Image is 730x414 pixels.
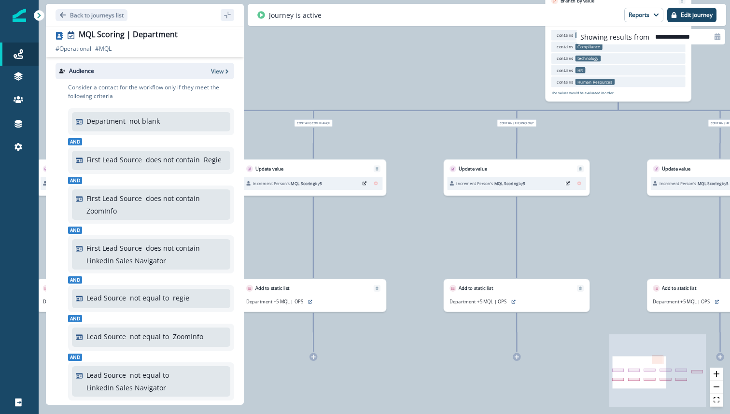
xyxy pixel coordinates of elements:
p: LinkedIn Sales Navigator [86,256,166,266]
p: First Lead Source [86,243,142,253]
p: Department +5 MQL | OPS [449,298,506,305]
p: The Values would be evaluated in order. [551,90,615,96]
p: Update value [255,165,284,172]
p: Audience [69,67,94,75]
p: regie [173,293,189,303]
div: Add to static listRemoveDepartment +5 MQL | OPSpreview [444,279,590,312]
p: Back to journeys list [70,11,124,19]
button: Reports [624,8,663,22]
p: Update value [662,165,690,172]
p: ZoomInfo [86,206,117,216]
p: not equal to [130,293,169,303]
span: contains technology [497,120,536,127]
p: Lead Source [86,293,126,303]
p: Showing results from [580,32,649,42]
button: preview [509,298,518,306]
span: contains Compliance [295,120,333,127]
button: sidebar collapse toggle [221,9,234,21]
span: MQL Scoring [291,181,315,186]
span: MQL Scoring [698,181,722,186]
p: Security [576,32,595,38]
button: View [211,67,230,75]
button: zoom out [710,381,723,394]
button: zoom in [710,368,723,381]
span: And [68,177,82,184]
span: MQL Scoring [494,181,519,186]
p: contains [557,56,573,61]
button: Go back [56,9,127,21]
div: MQL Scoring | Department [79,30,178,41]
p: Department [86,116,126,126]
p: does not contain [146,155,200,165]
p: Lead Source [86,370,126,380]
span: And [68,138,82,145]
p: Department +5 MQL | OPS [653,298,710,305]
img: Inflection [13,9,26,22]
p: HR [576,67,586,73]
div: Add to static listRemoveDepartment +5 MQL | OPSpreview [240,279,387,312]
p: does not contain [146,243,200,253]
div: contains technology [462,120,571,127]
p: increment Person's by [660,180,729,186]
p: Add to static list [662,285,696,292]
span: 5 [523,181,525,186]
button: Edit [563,179,573,188]
span: And [68,315,82,322]
p: technology [576,56,601,61]
button: Remove [371,179,380,188]
span: And [68,354,82,361]
button: Edit [360,179,369,188]
button: preview [712,298,721,306]
p: not equal to [130,370,169,380]
span: 5 [726,181,729,186]
span: And [68,227,82,234]
button: fit view [710,394,723,407]
p: contains [557,67,573,73]
p: does not contain [146,193,200,203]
p: Journey is active [269,10,322,20]
p: Consider a contact for the workflow only if they meet the following criteria [68,83,234,100]
button: Remove [575,179,584,188]
div: contains Compliance [259,120,368,127]
p: contains [557,32,573,38]
p: # MQL [95,44,112,53]
p: Add to static list [459,285,493,292]
p: Edit journey [681,12,713,18]
p: increment Person's by [456,180,525,186]
span: 5 [320,181,322,186]
p: contains [557,44,573,50]
div: Update valueRemoveincrement Person's MQL Scoringby5EditRemove [240,159,387,196]
p: First Lead Source [86,155,142,165]
p: Department +5 MQL | OPS [43,298,100,305]
p: First Lead Source [86,193,142,203]
p: Compliance [576,44,603,50]
p: contains [557,79,573,85]
span: And [68,276,82,284]
g: Edge from 0804c628-3ed0-4b9b-acc3-32b415c8130b to node-edge-label4a04e938-d111-4c3c-8339-75dc9422... [313,102,618,118]
p: ZoomInfo [173,331,203,342]
p: View [211,67,224,75]
g: Edge from 0804c628-3ed0-4b9b-acc3-32b415c8130b to node-edge-label85e591a7-0de3-4a12-b2d2-55a1ab07... [517,102,618,118]
p: Update value [459,165,487,172]
p: LinkedIn Sales Navigator [86,383,166,393]
p: not blank [129,116,160,126]
p: Lead Source [86,331,126,342]
div: Update valueRemoveincrement Person's MQL Scoringby5EditRemove [444,159,590,196]
p: not equal to [130,331,169,342]
p: increment Person's by [253,180,322,186]
p: Human Resources [576,79,615,85]
p: Regie [204,155,222,165]
button: preview [306,298,315,306]
p: Add to static list [255,285,290,292]
p: # Operational [56,44,91,53]
p: Department +5 MQL | OPS [246,298,303,305]
button: Edit journey [667,8,716,22]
